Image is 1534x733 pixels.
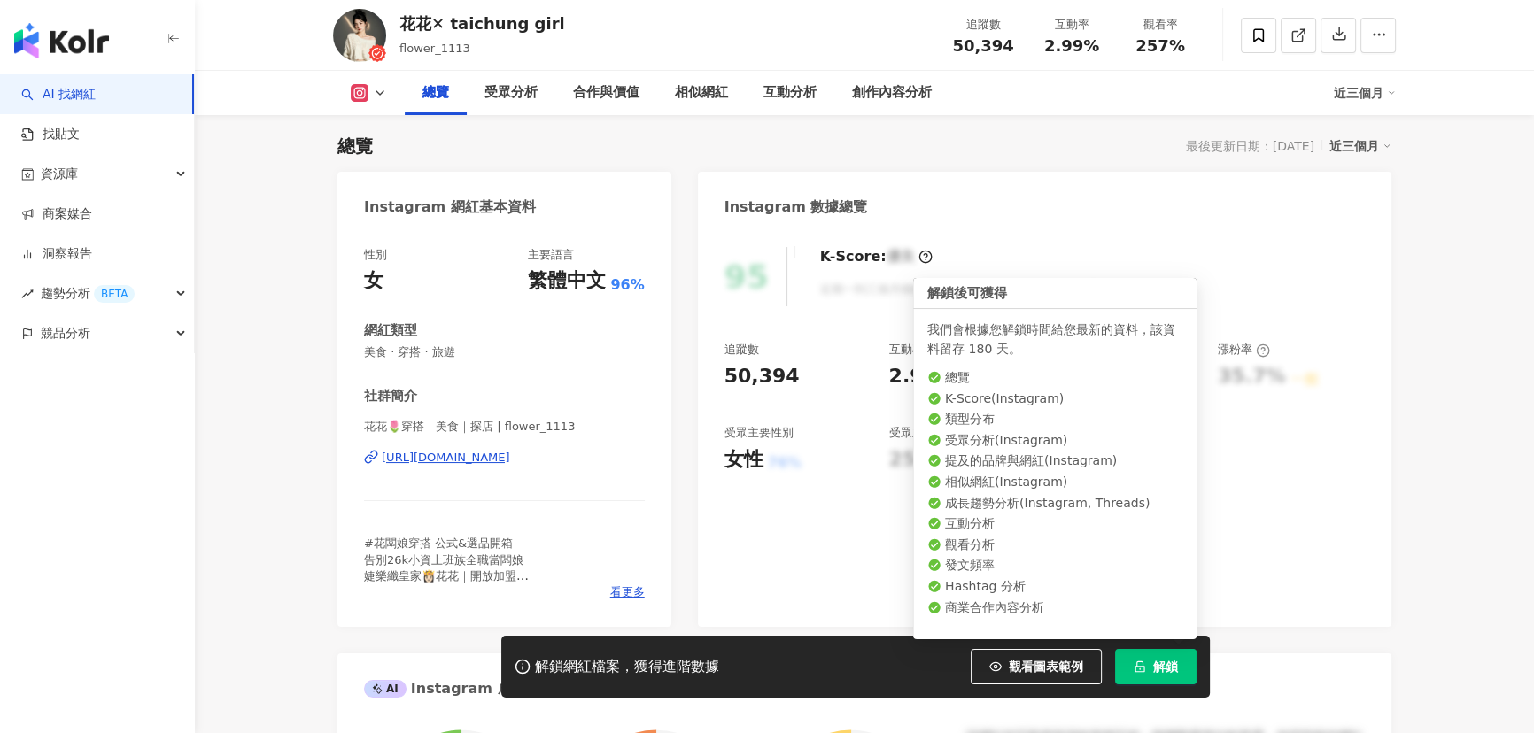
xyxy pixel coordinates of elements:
[528,267,606,295] div: 繁體中文
[399,42,470,55] span: flower_1113
[333,9,386,62] img: KOL Avatar
[1334,79,1396,107] div: 近三個月
[675,82,728,104] div: 相似網紅
[1115,649,1197,684] button: 解鎖
[949,16,1017,34] div: 追蹤數
[573,82,639,104] div: 合作與價值
[927,578,1182,596] li: Hashtag 分析
[927,411,1182,428] li: 類型分布
[927,432,1182,450] li: 受眾分析 ( Instagram )
[364,247,387,263] div: 性別
[364,267,383,295] div: 女
[364,344,645,360] span: 美食 · 穿搭 · 旅遊
[927,557,1182,575] li: 發文頻率
[1218,342,1270,358] div: 漲粉率
[21,205,92,223] a: 商案媒合
[1135,37,1185,55] span: 257%
[724,363,800,390] div: 50,394
[337,134,373,158] div: 總覽
[852,82,932,104] div: 創作內容分析
[364,536,529,614] span: #花闆娘穿搭 公式&選品開箱 告別26k小資上班族全職當闆娘 婕樂纖皇家👸🏻花花｜開放加盟 - 全產品賣場歡迎光臨(⑉°з°)-♡
[484,82,538,104] div: 受眾分析
[364,450,645,466] a: [URL][DOMAIN_NAME]
[41,154,78,194] span: 資源庫
[364,387,417,405] div: 社群簡介
[888,425,957,441] div: 受眾主要年齡
[21,86,96,104] a: searchAI 找網紅
[399,12,565,35] div: 花花✕ taichung girl
[41,274,135,313] span: 趨勢分析
[927,320,1182,359] div: 我們會根據您解鎖時間給您最新的資料，該資料留存 180 天。
[610,275,644,295] span: 96%
[21,126,80,143] a: 找貼文
[1127,16,1194,34] div: 觀看率
[535,658,719,676] div: 解鎖網紅檔案，獲得進階數據
[528,247,574,263] div: 主要語言
[763,82,817,104] div: 互動分析
[724,197,868,217] div: Instagram 數據總覽
[724,446,763,474] div: 女性
[927,494,1182,512] li: 成長趨勢分析 ( Instagram, Threads )
[41,313,90,353] span: 競品分析
[1009,660,1083,674] span: 觀看圖表範例
[422,82,449,104] div: 總覽
[364,197,536,217] div: Instagram 網紅基本資料
[927,515,1182,533] li: 互動分析
[724,342,759,358] div: 追蹤數
[382,450,510,466] div: [URL][DOMAIN_NAME]
[913,278,1197,309] div: 解鎖後可獲得
[364,419,645,435] span: 花花🌷穿搭｜美食｜探店 | flower_1113
[1134,660,1146,673] span: lock
[94,285,135,303] div: BETA
[927,474,1182,491] li: 相似網紅 ( Instagram )
[927,536,1182,554] li: 觀看分析
[927,452,1182,470] li: 提及的品牌與網紅 ( Instagram )
[1038,16,1105,34] div: 互動率
[610,584,645,600] span: 看更多
[927,390,1182,407] li: K-Score ( Instagram )
[888,342,941,358] div: 互動率
[1044,37,1099,55] span: 2.99%
[724,425,794,441] div: 受眾主要性別
[364,321,417,340] div: 網紅類型
[927,598,1182,616] li: 商業合作內容分析
[888,363,956,390] div: 2.99%
[927,369,1182,387] li: 總覽
[21,288,34,300] span: rise
[1153,660,1178,674] span: 解鎖
[1186,139,1314,153] div: 最後更新日期：[DATE]
[952,36,1013,55] span: 50,394
[21,245,92,263] a: 洞察報告
[1329,135,1391,158] div: 近三個月
[820,247,933,266] div: K-Score :
[14,23,109,58] img: logo
[971,649,1102,684] button: 觀看圖表範例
